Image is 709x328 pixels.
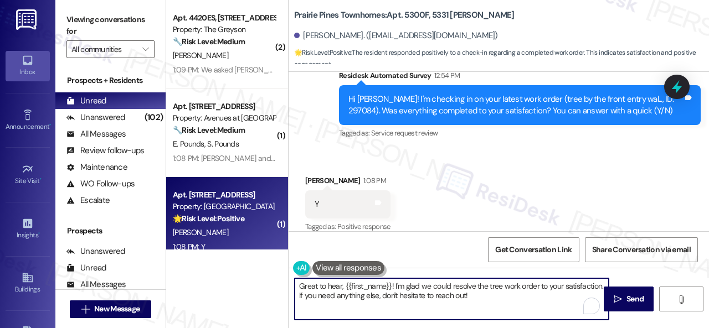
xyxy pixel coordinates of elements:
span: Get Conversation Link [495,244,572,256]
div: (102) [142,109,166,126]
i:  [142,45,148,54]
div: Unread [66,95,106,107]
div: Review follow-ups [66,145,144,157]
div: Unanswered [66,246,125,257]
strong: 🔧 Risk Level: Medium [173,125,245,135]
div: Maintenance [66,162,127,173]
div: 12:54 PM [431,70,460,81]
div: Unanswered [66,112,125,123]
div: Escalate [66,195,110,206]
div: Tagged as: [339,125,701,141]
span: Positive response [337,222,391,231]
div: Y [315,199,319,210]
button: Get Conversation Link [488,237,579,262]
input: All communities [71,40,137,58]
div: Property: Avenues at [GEOGRAPHIC_DATA] [173,112,275,124]
span: S. Pounds [207,139,239,149]
b: Prairie Pines Townhomes: Apt. 5300F, 5331 [PERSON_NAME] [294,9,515,21]
div: Property: [GEOGRAPHIC_DATA] [173,201,275,212]
a: Site Visit • [6,160,50,190]
div: Residesk Automated Survey [339,70,701,85]
span: • [49,121,51,129]
button: Share Conversation via email [585,237,698,262]
div: 1:08 PM: Y [173,242,205,252]
strong: 🌟 Risk Level: Positive [294,48,351,57]
span: Share Conversation via email [592,244,691,256]
span: : The resident responded positively to a check-in regarding a completed work order. This indicate... [294,47,709,71]
textarea: To enrich screen reader interactions, please activate Accessibility in Grammarly extension settings [295,278,609,320]
a: Inbox [6,51,50,81]
i:  [614,295,622,304]
div: 1:08 PM [361,175,386,186]
span: [PERSON_NAME] [173,50,228,60]
strong: 🌟 Risk Level: Positive [173,214,244,223]
a: Buildings [6,268,50,298]
div: Apt. [STREET_ADDRESS] [173,189,275,201]
span: • [38,230,40,237]
button: New Message [70,300,152,318]
div: WO Follow-ups [66,178,135,190]
button: Send [604,287,654,311]
i:  [677,295,685,304]
div: Apt. 4420ES, [STREET_ADDRESS] [173,12,275,24]
div: Property: The Greyson [173,24,275,35]
i:  [81,305,90,314]
div: All Messages [66,128,126,140]
strong: 🔧 Risk Level: Medium [173,37,245,46]
div: All Messages [66,279,126,290]
div: Unread [66,262,106,274]
div: Apt. [STREET_ADDRESS] [173,101,275,112]
span: • [40,175,42,183]
span: New Message [94,303,140,315]
label: Viewing conversations for [66,11,155,40]
a: Insights • [6,214,50,244]
span: Send [626,293,644,305]
img: ResiDesk Logo [16,9,39,30]
div: 1:09 PM: We asked [PERSON_NAME] to comeback [DATE] [173,65,357,75]
span: E. Pounds [173,139,207,149]
div: [PERSON_NAME] [305,175,391,190]
div: Hi [PERSON_NAME]! I'm checking in on your latest work order (tree by the front entry wal..., ID: ... [348,93,683,117]
span: Service request review [371,128,438,138]
div: Tagged as: [305,218,391,235]
div: [PERSON_NAME]. ([EMAIL_ADDRESS][DOMAIN_NAME]) [294,30,498,41]
div: Prospects [55,225,166,237]
span: [PERSON_NAME] [173,227,228,237]
div: Prospects + Residents [55,75,166,86]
